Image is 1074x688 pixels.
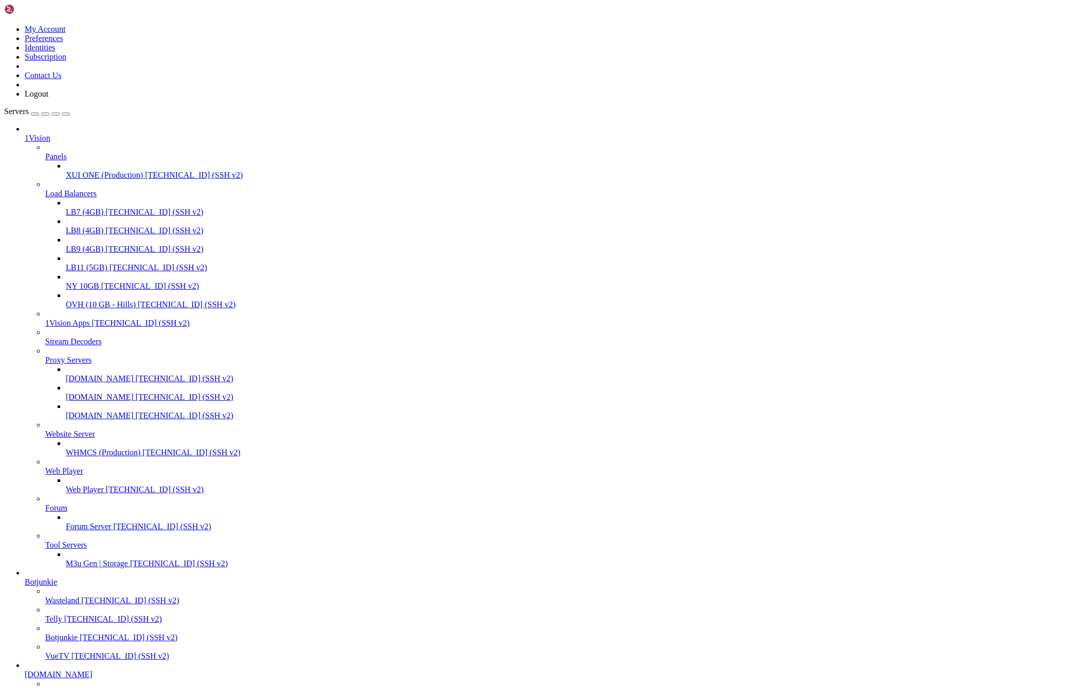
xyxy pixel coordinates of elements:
[4,107,70,116] a: Servers
[25,134,50,142] span: 1Vision
[45,143,1070,180] li: Panels
[25,71,62,80] a: Contact Us
[92,319,190,327] span: [TECHNICAL_ID] (SSH v2)
[25,52,66,61] a: Subscription
[66,365,1070,383] li: [DOMAIN_NAME] [TECHNICAL_ID] (SSH v2)
[66,254,1070,272] li: LB11 (5GB) [TECHNICAL_ID] (SSH v2)
[45,596,79,605] span: Wasteland
[66,226,1070,235] a: LB8 (4GB) [TECHNICAL_ID] (SSH v2)
[101,282,199,290] span: [TECHNICAL_ID] (SSH v2)
[138,300,235,309] span: [TECHNICAL_ID] (SSH v2)
[45,430,95,438] span: Website Server
[66,402,1070,420] li: [DOMAIN_NAME] [TECHNICAL_ID] (SSH v2)
[45,596,1070,605] a: Wasteland [TECHNICAL_ID] (SSH v2)
[45,504,1070,513] a: Forum
[45,633,1070,642] a: Botjunkie [TECHNICAL_ID] (SSH v2)
[66,393,1070,402] a: [DOMAIN_NAME] [TECHNICAL_ID] (SSH v2)
[45,642,1070,661] li: VueTV [TECHNICAL_ID] (SSH v2)
[66,208,103,216] span: LB7 (4GB)
[45,356,1070,365] a: Proxy Servers
[66,559,1070,568] a: M3u Gen | Storage [TECHNICAL_ID] (SSH v2)
[71,652,169,660] span: [TECHNICAL_ID] (SSH v2)
[66,171,1070,180] a: XUI ONE (Production) [TECHNICAL_ID] (SSH v2)
[66,513,1070,531] li: Forum Server [TECHNICAL_ID] (SSH v2)
[66,485,1070,494] a: Web Player [TECHNICAL_ID] (SSH v2)
[45,605,1070,624] li: Telly [TECHNICAL_ID] (SSH v2)
[45,337,102,346] span: Stream Decoders
[45,494,1070,531] li: Forum
[66,448,140,457] span: WHMCS (Production)
[106,485,204,494] span: [TECHNICAL_ID] (SSH v2)
[66,300,136,309] span: OVH (10 GB - Hills)
[64,615,162,623] span: [TECHNICAL_ID] (SSH v2)
[45,531,1070,568] li: Tool Servers
[45,652,1070,661] a: VueTV [TECHNICAL_ID] (SSH v2)
[66,374,134,383] span: [DOMAIN_NAME]
[66,393,134,401] span: [DOMAIN_NAME]
[66,522,1070,531] a: Forum Server [TECHNICAL_ID] (SSH v2)
[45,189,1070,198] a: Load Balancers
[45,328,1070,346] li: Stream Decoders
[25,670,93,679] span: [DOMAIN_NAME]
[66,485,104,494] span: Web Player
[66,383,1070,402] li: [DOMAIN_NAME] [TECHNICAL_ID] (SSH v2)
[66,226,103,235] span: LB8 (4GB)
[45,541,1070,550] a: Tool Servers
[45,180,1070,309] li: Load Balancers
[45,189,97,198] span: Load Balancers
[105,245,203,253] span: [TECHNICAL_ID] (SSH v2)
[45,504,67,512] span: Forum
[66,439,1070,457] li: WHMCS (Production) [TECHNICAL_ID] (SSH v2)
[45,337,1070,346] a: Stream Decoders
[66,208,1070,217] a: LB7 (4GB) [TECHNICAL_ID] (SSH v2)
[66,263,1070,272] a: LB11 (5GB) [TECHNICAL_ID] (SSH v2)
[145,171,243,179] span: [TECHNICAL_ID] (SSH v2)
[136,411,233,420] span: [TECHNICAL_ID] (SSH v2)
[25,25,66,33] a: My Account
[66,300,1070,309] a: OVH (10 GB - Hills) [TECHNICAL_ID] (SSH v2)
[4,107,29,116] span: Servers
[45,152,67,161] span: Panels
[25,89,48,98] a: Logout
[45,587,1070,605] li: Wasteland [TECHNICAL_ID] (SSH v2)
[45,457,1070,494] li: Web Player
[66,171,143,179] span: XUI ONE (Production)
[113,522,211,531] span: [TECHNICAL_ID] (SSH v2)
[81,596,179,605] span: [TECHNICAL_ID] (SSH v2)
[45,615,1070,624] a: Telly [TECHNICAL_ID] (SSH v2)
[66,522,111,531] span: Forum Server
[25,578,1070,587] a: Botjunkie
[66,245,1070,254] a: LB9 (4GB) [TECHNICAL_ID] (SSH v2)
[25,43,56,52] a: Identities
[45,420,1070,457] li: Website Server
[45,624,1070,642] li: Botjunkie [TECHNICAL_ID] (SSH v2)
[45,319,90,327] span: 1Vision Apps
[110,263,207,272] span: [TECHNICAL_ID] (SSH v2)
[45,356,92,364] span: Proxy Servers
[105,226,203,235] span: [TECHNICAL_ID] (SSH v2)
[45,652,69,660] span: VueTV
[66,476,1070,494] li: Web Player [TECHNICAL_ID] (SSH v2)
[66,448,1070,457] a: WHMCS (Production) [TECHNICAL_ID] (SSH v2)
[45,541,87,549] span: Tool Servers
[66,235,1070,254] li: LB9 (4GB) [TECHNICAL_ID] (SSH v2)
[25,568,1070,661] li: Botjunkie
[136,393,233,401] span: [TECHNICAL_ID] (SSH v2)
[25,134,1070,143] a: 1Vision
[4,4,63,14] img: Shellngn
[45,633,78,642] span: Botjunkie
[66,198,1070,217] li: LB7 (4GB) [TECHNICAL_ID] (SSH v2)
[45,615,62,623] span: Telly
[25,578,57,586] span: Botjunkie
[66,559,128,568] span: M3u Gen | Storage
[66,217,1070,235] li: LB8 (4GB) [TECHNICAL_ID] (SSH v2)
[66,272,1070,291] li: NY 10GB [TECHNICAL_ID] (SSH v2)
[66,374,1070,383] a: [DOMAIN_NAME] [TECHNICAL_ID] (SSH v2)
[66,411,1070,420] a: [DOMAIN_NAME] [TECHNICAL_ID] (SSH v2)
[66,245,103,253] span: LB9 (4GB)
[45,430,1070,439] a: Website Server
[45,467,83,475] span: Web Player
[45,346,1070,420] li: Proxy Servers
[66,263,107,272] span: LB11 (5GB)
[130,559,228,568] span: [TECHNICAL_ID] (SSH v2)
